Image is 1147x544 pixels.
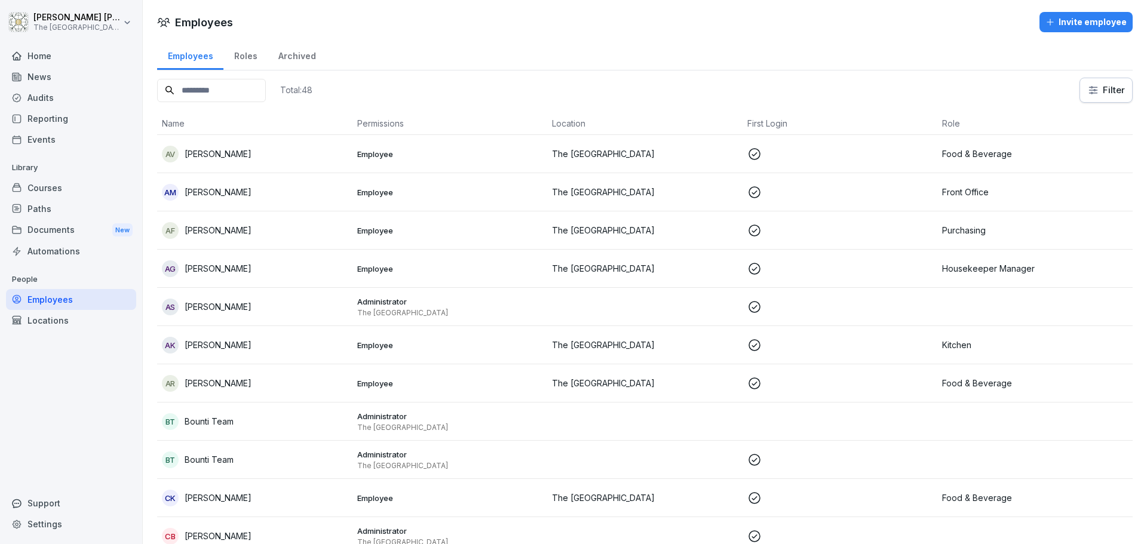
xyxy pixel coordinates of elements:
[157,112,352,135] th: Name
[6,66,136,87] a: News
[357,411,543,422] p: Administrator
[6,219,136,241] a: DocumentsNew
[162,146,179,162] div: AV
[942,491,1128,504] p: Food & Beverage
[942,262,1128,275] p: Housekeeper Manager
[162,260,179,277] div: AG
[162,222,179,239] div: AF
[357,308,543,318] p: The [GEOGRAPHIC_DATA]
[6,241,136,262] a: Automations
[6,493,136,514] div: Support
[942,147,1128,160] p: Food & Beverage
[942,224,1128,236] p: Purchasing
[552,262,738,275] p: The [GEOGRAPHIC_DATA]
[185,300,252,313] p: [PERSON_NAME]
[552,224,738,236] p: The [GEOGRAPHIC_DATA]
[6,289,136,310] a: Employees
[352,112,548,135] th: Permissions
[175,14,233,30] h1: Employees
[357,187,543,198] p: Employee
[185,377,252,389] p: [PERSON_NAME]
[33,23,121,32] p: The [GEOGRAPHIC_DATA]
[552,186,738,198] p: The [GEOGRAPHIC_DATA]
[942,186,1128,198] p: Front Office
[162,490,179,506] div: CK
[185,186,252,198] p: [PERSON_NAME]
[157,39,223,70] a: Employees
[6,45,136,66] a: Home
[357,525,543,536] p: Administrator
[547,112,743,135] th: Location
[185,453,234,466] p: Bounti Team
[6,87,136,108] a: Audits
[357,423,543,432] p: The [GEOGRAPHIC_DATA]
[357,340,543,351] p: Employee
[185,339,252,351] p: [PERSON_NAME]
[357,263,543,274] p: Employee
[552,147,738,160] p: The [GEOGRAPHIC_DATA]
[552,377,738,389] p: The [GEOGRAPHIC_DATA]
[743,112,938,135] th: First Login
[357,296,543,307] p: Administrator
[357,449,543,460] p: Administrator
[185,530,252,542] p: [PERSON_NAME]
[357,378,543,389] p: Employee
[6,198,136,219] a: Paths
[6,129,136,150] a: Events
[1045,16,1127,29] div: Invite employee
[162,451,179,468] div: BT
[6,158,136,177] p: Library
[357,461,543,471] p: The [GEOGRAPHIC_DATA]
[942,339,1128,351] p: Kitchen
[33,13,121,23] p: [PERSON_NAME] [PERSON_NAME]
[112,223,133,237] div: New
[6,514,136,534] a: Settings
[1039,12,1133,32] button: Invite employee
[162,337,179,354] div: AK
[1087,84,1125,96] div: Filter
[185,415,234,428] p: Bounti Team
[937,112,1133,135] th: Role
[185,491,252,504] p: [PERSON_NAME]
[552,339,738,351] p: The [GEOGRAPHIC_DATA]
[162,299,179,315] div: AS
[162,184,179,201] div: AM
[280,84,312,96] p: Total: 48
[185,224,252,236] p: [PERSON_NAME]
[552,491,738,504] p: The [GEOGRAPHIC_DATA]
[6,270,136,289] p: People
[185,147,252,160] p: [PERSON_NAME]
[357,493,543,503] p: Employee
[6,310,136,331] a: Locations
[6,219,136,241] div: Documents
[185,262,252,275] p: [PERSON_NAME]
[6,108,136,129] a: Reporting
[1080,78,1132,102] button: Filter
[223,39,268,70] a: Roles
[357,149,543,159] p: Employee
[162,413,179,430] div: BT
[6,177,136,198] a: Courses
[268,39,326,70] a: Archived
[162,375,179,392] div: AR
[942,377,1128,389] p: Food & Beverage
[357,225,543,236] p: Employee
